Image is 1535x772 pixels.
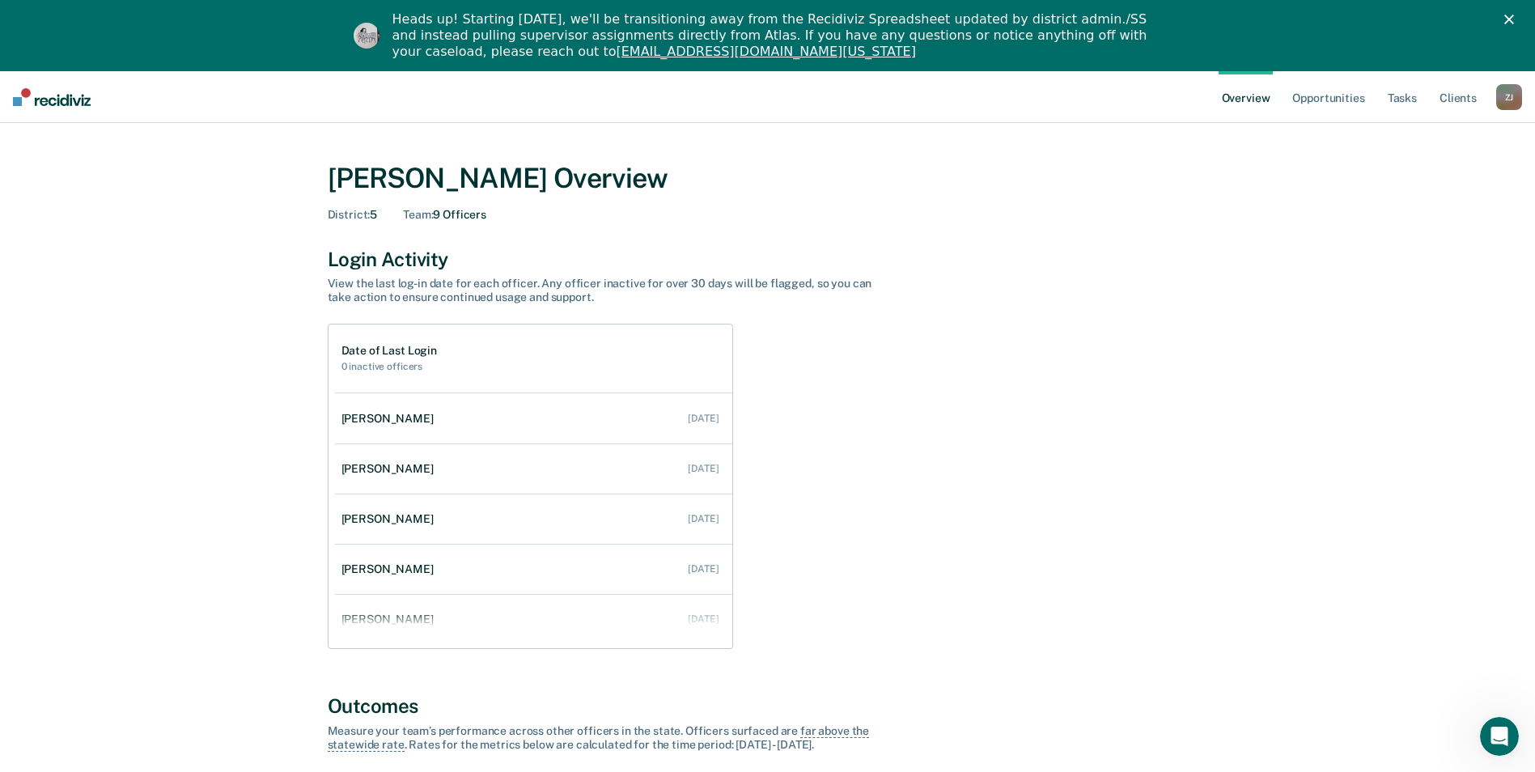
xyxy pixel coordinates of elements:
div: [DATE] [688,463,719,474]
span: far above the statewide rate [328,724,870,752]
div: [DATE] [688,613,719,625]
a: [EMAIL_ADDRESS][DOMAIN_NAME][US_STATE] [616,44,915,59]
button: ZJ [1496,84,1522,110]
span: Team : [403,208,433,221]
div: [DATE] [688,563,719,575]
a: [PERSON_NAME] [DATE] [335,396,732,442]
div: View the last log-in date for each officer. Any officer inactive for over 30 days will be flagged... [328,277,894,304]
div: [DATE] [688,513,719,524]
div: Outcomes [328,694,1208,718]
div: Measure your team’s performance across other officer s in the state. Officer s surfaced are . Rat... [328,724,894,752]
div: 5 [328,208,378,222]
a: [PERSON_NAME] [DATE] [335,596,732,643]
a: [PERSON_NAME] [DATE] [335,496,732,542]
a: Clients [1436,71,1480,123]
a: [PERSON_NAME] [DATE] [335,546,732,592]
div: [DATE] [688,413,719,424]
div: [PERSON_NAME] [341,512,440,526]
div: Heads up! Starting [DATE], we'll be transitioning away from the Recidiviz Spreadsheet updated by ... [392,11,1156,60]
div: Z J [1496,84,1522,110]
a: [PERSON_NAME] [DATE] [335,446,732,492]
div: [PERSON_NAME] [341,412,440,426]
iframe: Intercom live chat [1480,717,1519,756]
a: Opportunities [1289,71,1368,123]
a: Overview [1219,71,1274,123]
h1: Date of Last Login [341,344,437,358]
div: Login Activity [328,248,1208,271]
div: Close [1504,15,1520,24]
h2: 0 inactive officers [341,361,437,372]
img: Profile image for Kim [354,23,380,49]
span: District : [328,208,371,221]
div: [PERSON_NAME] Overview [328,162,1208,195]
div: 9 Officers [403,208,486,222]
div: [PERSON_NAME] [341,462,440,476]
div: [PERSON_NAME] [341,562,440,576]
div: [PERSON_NAME] [341,613,440,626]
a: Tasks [1384,71,1420,123]
img: Recidiviz [13,88,91,106]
